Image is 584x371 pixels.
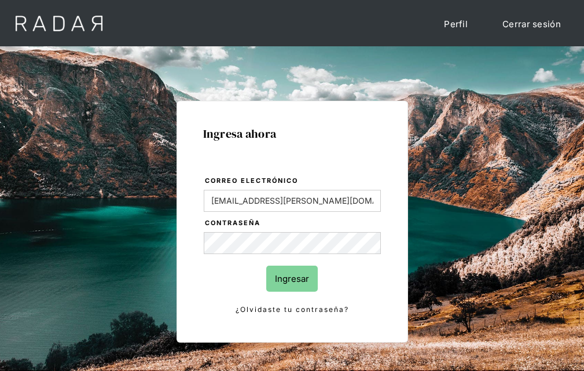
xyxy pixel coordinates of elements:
[203,127,381,140] h1: Ingresa ahora
[205,218,381,229] label: Contraseña
[203,175,381,316] form: Login Form
[204,303,381,316] a: ¿Olvidaste tu contraseña?
[266,266,318,292] input: Ingresar
[432,12,479,36] a: Perfil
[491,12,572,36] a: Cerrar sesión
[205,175,381,187] label: Correo electrónico
[204,190,381,212] input: bruce@wayne.com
